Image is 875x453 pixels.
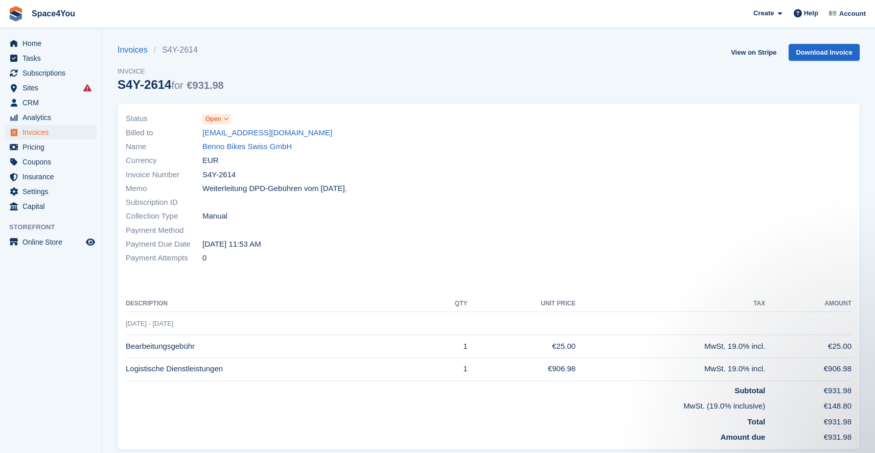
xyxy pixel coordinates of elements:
[126,335,428,358] td: Bearbeitungsgebühr
[202,239,261,250] time: 2025-10-13 09:53:56 UTC
[5,199,97,213] a: menu
[83,84,91,92] i: Smart entry sync failures have occurred
[804,8,818,18] span: Help
[118,44,224,56] nav: breadcrumbs
[765,357,851,380] td: €906.98
[126,296,428,312] th: Description
[765,335,851,358] td: €25.00
[202,210,227,222] span: Manual
[5,125,97,139] a: menu
[5,81,97,95] a: menu
[126,252,202,264] span: Payment Attempts
[575,296,765,312] th: Tax
[126,239,202,250] span: Payment Due Date
[839,9,866,19] span: Account
[22,66,84,80] span: Subscriptions
[467,335,575,358] td: €25.00
[8,6,24,21] img: stora-icon-8386f47178a22dfd0bd8f6a31ec36ba5ce8667c1dd55bd0f319d3a0aa187defe.svg
[5,96,97,110] a: menu
[575,363,765,375] div: MwSt. 19.0% incl.
[5,110,97,125] a: menu
[22,110,84,125] span: Analytics
[126,225,202,236] span: Payment Method
[202,183,347,195] span: Weiterleitung DPD-Gebühren vom [DATE].
[126,141,202,153] span: Name
[5,66,97,80] a: menu
[789,44,860,61] a: Download Invoice
[575,341,765,352] div: MwSt. 19.0% incl.
[22,199,84,213] span: Capital
[118,44,154,56] a: Invoices
[126,183,202,195] span: Memo
[22,81,84,95] span: Sites
[747,417,765,426] strong: Total
[126,113,202,125] span: Status
[28,5,79,22] a: Space4You
[126,320,173,327] span: [DATE] - [DATE]
[765,427,851,443] td: €931.98
[171,80,183,91] span: for
[126,210,202,222] span: Collection Type
[5,140,97,154] a: menu
[428,357,468,380] td: 1
[765,296,851,312] th: Amount
[22,170,84,184] span: Insurance
[765,396,851,412] td: €148.80
[118,78,224,91] div: S4Y-2614
[5,170,97,184] a: menu
[5,184,97,199] a: menu
[22,36,84,51] span: Home
[5,155,97,169] a: menu
[205,114,221,124] span: Open
[202,169,236,181] span: S4Y-2614
[5,235,97,249] a: menu
[22,125,84,139] span: Invoices
[467,357,575,380] td: €906.98
[202,127,332,139] a: [EMAIL_ADDRESS][DOMAIN_NAME]
[202,141,292,153] a: Benno Bikes Swiss GmbH
[202,155,219,166] span: EUR
[126,396,765,412] td: MwSt. (19.0% inclusive)
[22,155,84,169] span: Coupons
[84,236,97,248] a: Preview store
[126,155,202,166] span: Currency
[118,66,224,77] span: Invoice
[22,184,84,199] span: Settings
[721,433,766,441] strong: Amount due
[734,386,765,395] strong: Subtotal
[126,127,202,139] span: Billed to
[765,412,851,428] td: €931.98
[428,335,468,358] td: 1
[9,222,102,232] span: Storefront
[202,252,206,264] span: 0
[753,8,774,18] span: Create
[22,235,84,249] span: Online Store
[765,380,851,396] td: €931.98
[467,296,575,312] th: Unit Price
[5,51,97,65] a: menu
[727,44,780,61] a: View on Stripe
[428,296,468,312] th: QTY
[126,197,202,208] span: Subscription ID
[187,80,223,91] span: €931.98
[22,96,84,110] span: CRM
[202,113,231,125] a: Open
[126,169,202,181] span: Invoice Number
[22,51,84,65] span: Tasks
[126,357,428,380] td: Logistische Dienstleistungen
[22,140,84,154] span: Pricing
[5,36,97,51] a: menu
[827,8,838,18] img: Finn-Kristof Kausch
